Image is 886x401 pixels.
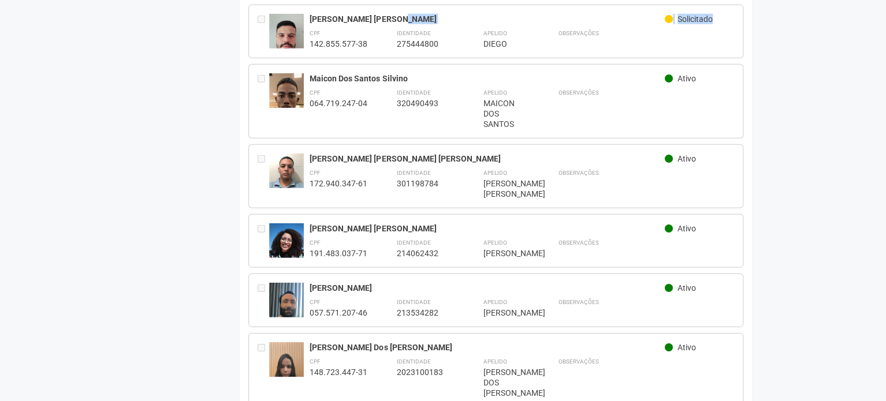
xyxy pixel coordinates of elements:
[677,74,696,83] span: Ativo
[269,14,304,60] img: user.jpg
[258,342,269,398] div: Entre em contato com a Aministração para solicitar o cancelamento ou 2a via
[258,283,269,318] div: Entre em contato com a Aministração para solicitar o cancelamento ou 2a via
[396,248,454,258] div: 214062432
[558,89,598,96] strong: Observações
[558,299,598,305] strong: Observações
[677,14,713,24] span: Solicitado
[396,30,430,36] strong: Identidade
[483,358,507,365] strong: Apelido
[483,98,529,129] div: MAICON DOS SANTOS
[396,308,454,318] div: 213534282
[558,30,598,36] strong: Observações
[396,239,430,246] strong: Identidade
[396,358,430,365] strong: Identidade
[310,248,367,258] div: 191.483.037-71
[269,283,304,344] img: user.jpg
[558,239,598,246] strong: Observações
[310,283,665,293] div: [PERSON_NAME]
[677,343,696,352] span: Ativo
[310,299,321,305] strong: CPF
[310,39,367,49] div: 142.855.577-38
[310,342,665,353] div: [PERSON_NAME] Dos [PERSON_NAME]
[396,367,454,377] div: 2023100183
[396,39,454,49] div: 275444800
[483,39,529,49] div: DIEGO
[677,283,696,293] span: Ativo
[396,170,430,176] strong: Identidade
[396,178,454,189] div: 301198784
[396,98,454,108] div: 320490493
[310,30,321,36] strong: CPF
[310,153,665,164] div: [PERSON_NAME] [PERSON_NAME] [PERSON_NAME]
[677,154,696,163] span: Ativo
[558,358,598,365] strong: Observações
[483,308,529,318] div: [PERSON_NAME]
[677,224,696,233] span: Ativo
[483,239,507,246] strong: Apelido
[310,358,321,365] strong: CPF
[269,73,304,135] img: user.jpg
[310,308,367,318] div: 057.571.207-46
[269,153,304,200] img: user.jpg
[483,299,507,305] strong: Apelido
[396,89,430,96] strong: Identidade
[396,299,430,305] strong: Identidade
[483,170,507,176] strong: Apelido
[310,367,367,377] div: 148.723.447-31
[258,223,269,258] div: Entre em contato com a Aministração para solicitar o cancelamento ou 2a via
[258,153,269,199] div: Entre em contato com a Aministração para solicitar o cancelamento ou 2a via
[310,223,665,234] div: [PERSON_NAME] [PERSON_NAME]
[483,89,507,96] strong: Apelido
[258,14,269,49] div: Entre em contato com a Aministração para solicitar o cancelamento ou 2a via
[483,367,529,398] div: [PERSON_NAME] DOS [PERSON_NAME]
[310,73,665,84] div: Maicon Dos Santos Silvino
[483,248,529,258] div: [PERSON_NAME]
[258,73,269,129] div: Entre em contato com a Aministração para solicitar o cancelamento ou 2a via
[310,178,367,189] div: 172.940.347-61
[558,170,598,176] strong: Observações
[310,239,321,246] strong: CPF
[310,170,321,176] strong: CPF
[310,98,367,108] div: 064.719.247-04
[483,178,529,199] div: [PERSON_NAME] [PERSON_NAME]
[310,14,665,24] div: [PERSON_NAME] [PERSON_NAME]
[310,89,321,96] strong: CPF
[269,223,304,269] img: user.jpg
[483,30,507,36] strong: Apelido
